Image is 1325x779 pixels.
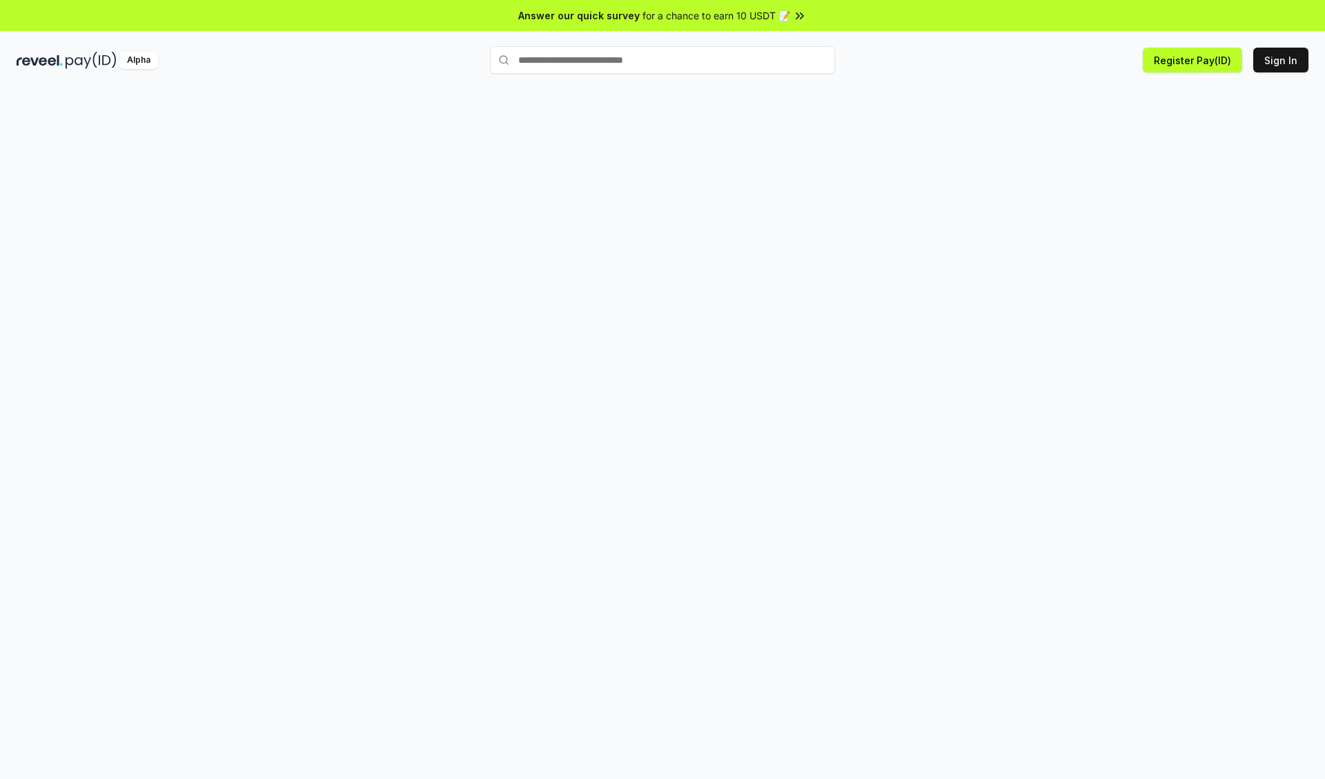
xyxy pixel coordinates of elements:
span: for a chance to earn 10 USDT 📝 [642,8,790,23]
img: reveel_dark [17,52,63,69]
div: Alpha [119,52,158,69]
span: Answer our quick survey [518,8,640,23]
img: pay_id [66,52,117,69]
button: Sign In [1253,48,1308,72]
button: Register Pay(ID) [1143,48,1242,72]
